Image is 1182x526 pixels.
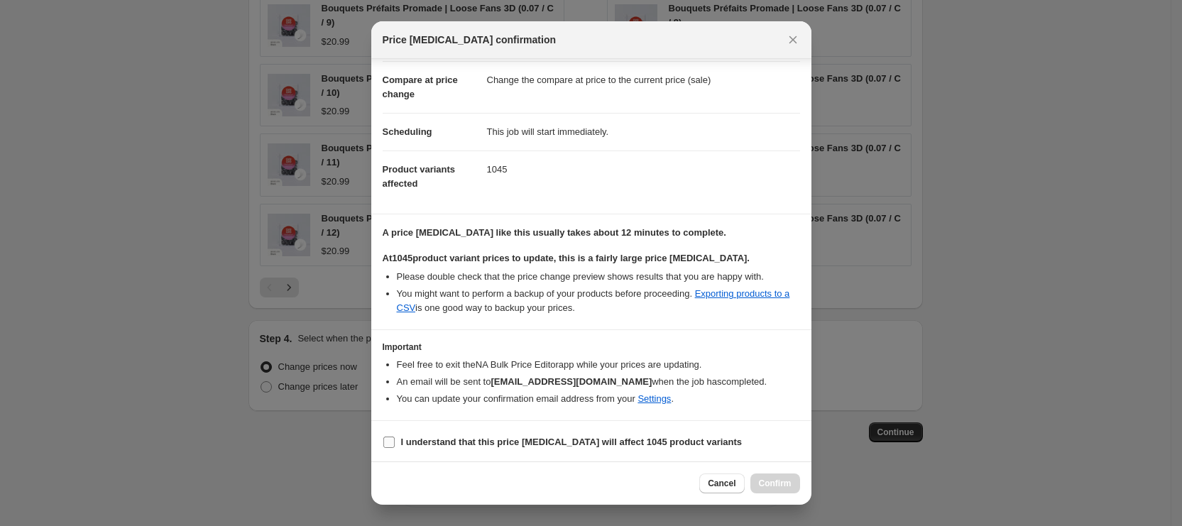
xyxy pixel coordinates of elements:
b: [EMAIL_ADDRESS][DOMAIN_NAME] [491,376,652,387]
h3: Important [383,341,800,353]
span: Price [MEDICAL_DATA] confirmation [383,33,557,47]
b: At 1045 product variant prices to update, this is a fairly large price [MEDICAL_DATA]. [383,253,750,263]
span: Compare at price change [383,75,458,99]
a: Settings [637,393,671,404]
button: Close [783,30,803,50]
span: Product variants affected [383,164,456,189]
li: You can update your confirmation email address from your . [397,392,800,406]
li: You might want to perform a backup of your products before proceeding. is one good way to backup ... [397,287,800,315]
dd: This job will start immediately. [487,113,800,150]
b: A price [MEDICAL_DATA] like this usually takes about 12 minutes to complete. [383,227,726,238]
li: An email will be sent to when the job has completed . [397,375,800,389]
dd: Change the compare at price to the current price (sale) [487,61,800,99]
button: Cancel [699,473,744,493]
b: I understand that this price [MEDICAL_DATA] will affect 1045 product variants [401,437,743,447]
li: Feel free to exit the NA Bulk Price Editor app while your prices are updating. [397,358,800,372]
span: Scheduling [383,126,432,137]
span: Cancel [708,478,735,489]
dd: 1045 [487,150,800,188]
li: Please double check that the price change preview shows results that you are happy with. [397,270,800,284]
